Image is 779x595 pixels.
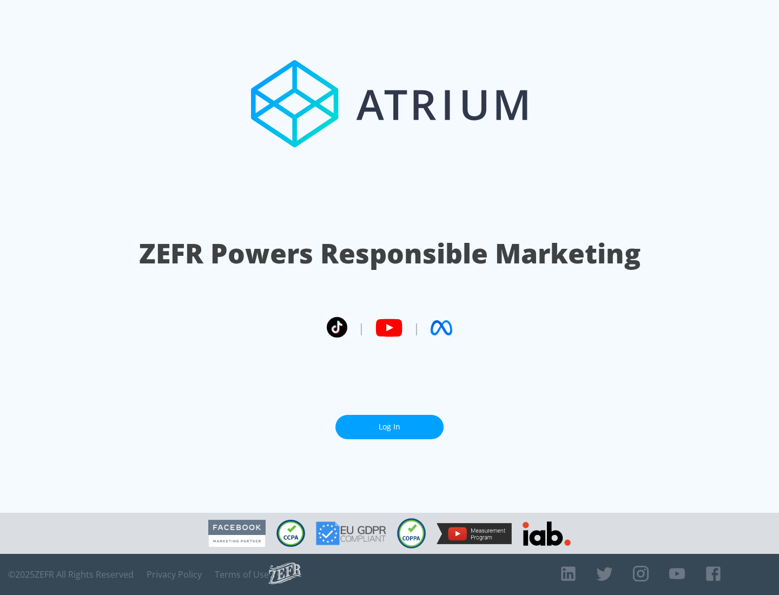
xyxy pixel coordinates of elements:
a: Log In [335,415,444,439]
img: COPPA Compliant [397,518,426,548]
span: | [358,320,365,336]
span: © 2025 ZEFR All Rights Reserved [8,569,134,580]
img: YouTube Measurement Program [437,523,512,544]
img: IAB [523,521,571,546]
span: | [413,320,420,336]
h1: ZEFR Powers Responsible Marketing [139,235,641,272]
a: Terms of Use [215,569,269,580]
a: Privacy Policy [147,569,202,580]
img: GDPR Compliant [316,521,386,545]
img: Facebook Marketing Partner [208,520,266,547]
img: CCPA Compliant [276,520,305,547]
